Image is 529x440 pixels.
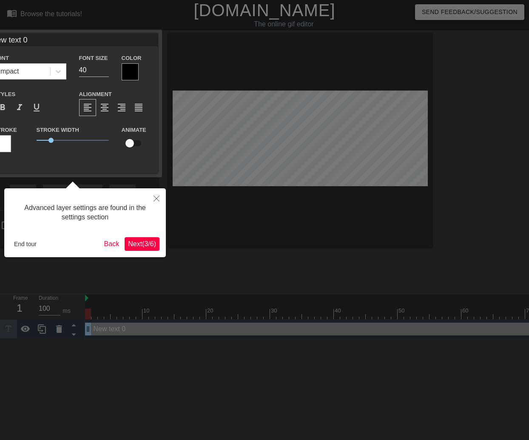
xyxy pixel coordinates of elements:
[147,188,166,208] button: Close
[128,240,156,247] span: Next ( 3 / 6 )
[11,238,40,250] button: End tour
[125,237,159,251] button: Next
[101,237,123,251] button: Back
[11,195,159,231] div: Advanced layer settings are found in the settings section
